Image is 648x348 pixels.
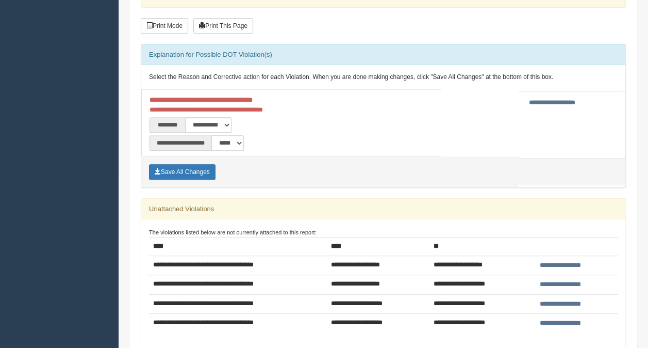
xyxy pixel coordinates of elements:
[141,65,625,90] div: Select the Reason and Corrective action for each Violation. When you are done making changes, cli...
[141,44,625,65] div: Explanation for Possible DOT Violation(s)
[149,229,317,235] small: The violations listed below are not currently attached to this report:
[141,199,625,219] div: Unattached Violations
[141,18,188,34] button: Print Mode
[193,18,253,34] button: Print This Page
[149,164,215,180] button: Save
